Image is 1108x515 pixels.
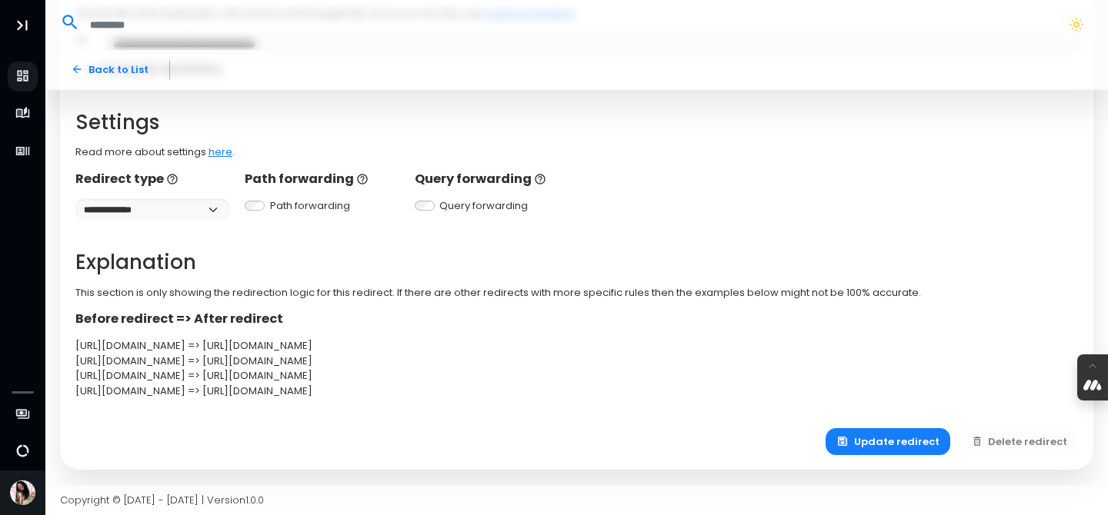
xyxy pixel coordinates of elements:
h2: Settings [75,111,1079,135]
p: This section is only showing the redirection logic for this redirect. If there are other redirect... [75,285,1079,301]
a: Back to List [60,56,159,83]
button: Toggle Aside [8,11,37,40]
p: Redirect type [75,170,230,188]
div: [URL][DOMAIN_NAME] => [URL][DOMAIN_NAME] [75,354,1079,369]
span: Copyright © [DATE] - [DATE] | Version 1.0.0 [60,493,264,507]
label: Query forwarding [439,198,528,214]
p: Read more about settings . [75,145,1079,160]
button: Update redirect [826,428,950,455]
p: Path forwarding [245,170,399,188]
div: [URL][DOMAIN_NAME] => [URL][DOMAIN_NAME] [75,338,1079,354]
p: Query forwarding [415,170,569,188]
h2: Explanation [75,251,1079,274]
img: Avatar [10,480,35,506]
button: Delete redirect [960,428,1079,455]
div: [URL][DOMAIN_NAME] => [URL][DOMAIN_NAME] [75,384,1079,399]
label: Path forwarding [270,198,350,214]
a: here [209,145,232,159]
p: Before redirect => After redirect [75,310,1079,328]
div: [URL][DOMAIN_NAME] => [URL][DOMAIN_NAME] [75,368,1079,384]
